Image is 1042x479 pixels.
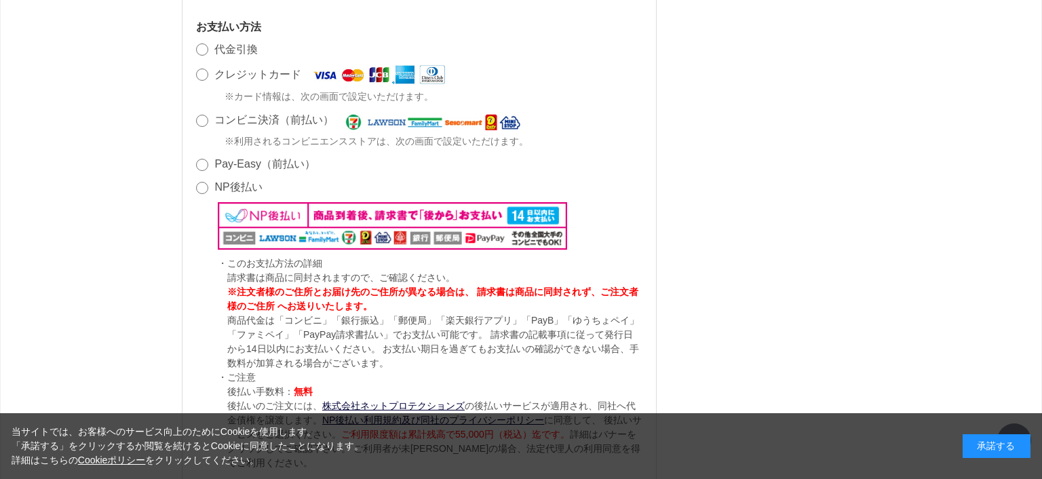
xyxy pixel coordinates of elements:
[294,386,313,397] span: 無料
[78,455,146,465] a: Cookieポリシー
[196,20,642,34] h3: お支払い方法
[214,114,334,126] label: コンビニ決済（前払い）
[218,202,567,250] img: NP後払い
[227,286,638,311] span: ※注文者様のご住所とお届け先のご住所が異なる場合は、 請求書は商品に同封されず、ご注文者様のご住所 へお送りいたします。
[214,181,262,193] label: NP後払い
[227,313,642,370] p: 商品代金は「コンビニ」「銀行振込」「郵便局」「楽天銀行アプリ」「PayB」「ゆうちょペイ」「ファミペイ」「PayPay請求書払い」でお支払い可能です。 請求書の記載事項に従って発行日から14日以...
[344,111,522,130] img: コンビニ決済（前払い）
[227,385,642,470] p: 後払い手数料： 後払いのご注文には、 の後払いサービスが適用され、同社へ代金債権を譲渡します。 に同意して、 後払いサービスをご選択ください。 詳細はバナーをクリックしてご確認下さい。 ご利用者...
[311,64,445,85] img: クレジットカード
[322,400,465,411] a: 株式会社ネットプロテクションズ
[227,271,642,285] p: 請求書は商品に同封されますので、ご確認ください。
[225,134,528,149] span: ※利用されるコンビニエンスストアは、次の画面で設定いただけます。
[218,256,642,470] div: ・このお支払方法の詳細 ・ご注意
[12,425,364,467] div: 当サイトでは、お客様へのサービス向上のためにCookieを使用します。 「承諾する」をクリックするか閲覧を続けるとCookieに同意したことになります。 詳細はこちらの をクリックしてください。
[225,90,433,104] span: ※カード情報は、次の画面で設定いただけます。
[214,43,258,55] label: 代金引換
[963,434,1030,458] div: 承諾する
[214,69,301,80] label: クレジットカード
[214,158,315,170] label: Pay-Easy（前払い）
